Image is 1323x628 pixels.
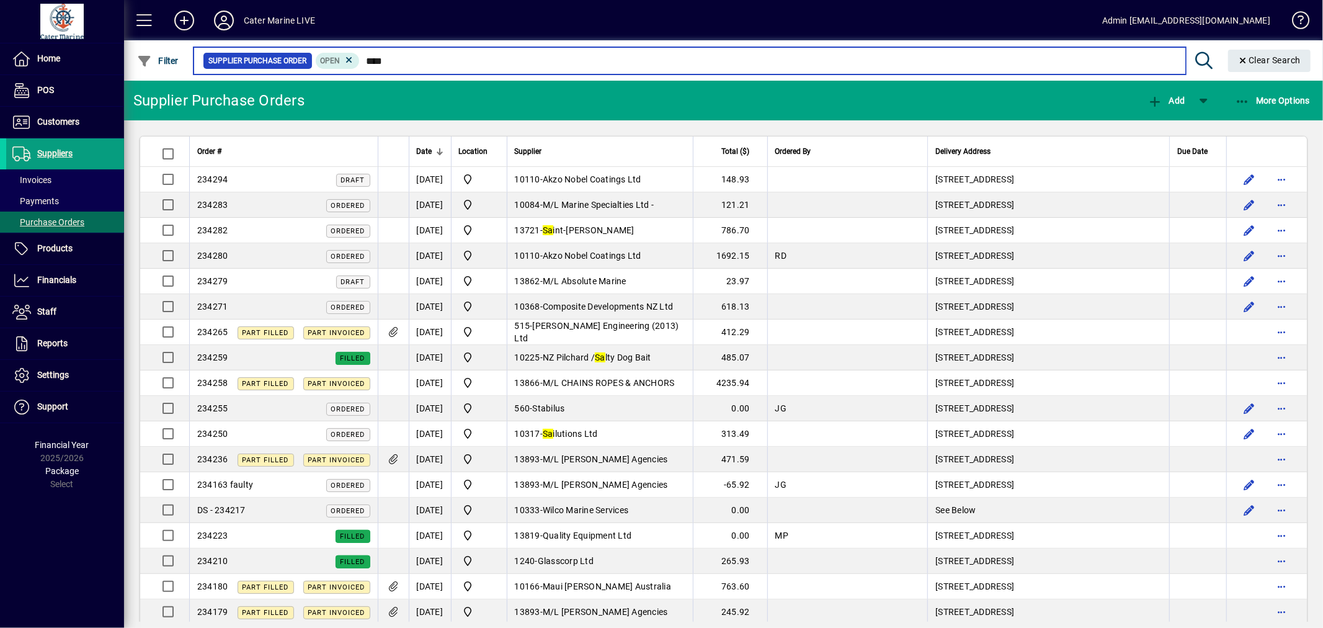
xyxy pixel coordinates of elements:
[515,174,540,184] span: 10110
[507,320,693,345] td: -
[308,329,365,337] span: Part Invoiced
[693,396,767,421] td: 0.00
[459,426,499,441] span: Cater Marine
[1272,297,1291,316] button: More options
[459,528,499,543] span: Cater Marine
[459,554,499,568] span: Cater Marine
[459,350,499,365] span: Cater Marine
[316,53,360,69] mat-chip: Completion Status: Open
[331,253,365,261] span: Ordered
[409,192,451,218] td: [DATE]
[12,175,51,185] span: Invoices
[6,107,124,138] a: Customers
[1239,475,1259,495] button: Edit
[1272,322,1291,342] button: More options
[693,472,767,498] td: -65.92
[927,345,1169,370] td: [STREET_ADDRESS]
[197,607,228,617] span: 234179
[1239,398,1259,418] button: Edit
[341,278,365,286] span: Draft
[409,574,451,599] td: [DATE]
[204,9,244,32] button: Profile
[927,472,1169,498] td: [STREET_ADDRESS]
[1238,55,1301,65] span: Clear Search
[459,197,499,212] span: Cater Marine
[507,498,693,523] td: -
[243,456,289,464] span: Part Filled
[197,403,228,413] span: 234255
[935,145,991,158] span: Delivery Address
[1272,246,1291,266] button: More options
[409,447,451,472] td: [DATE]
[1177,145,1208,158] span: Due Date
[507,167,693,192] td: -
[927,167,1169,192] td: [STREET_ADDRESS]
[927,370,1169,396] td: [STREET_ADDRESS]
[331,227,365,235] span: Ordered
[37,370,69,380] span: Settings
[409,472,451,498] td: [DATE]
[515,505,540,515] span: 10333
[133,91,305,110] div: Supplier Purchase Orders
[197,225,228,235] span: 234282
[243,609,289,617] span: Part Filled
[6,265,124,296] a: Financials
[1239,271,1259,291] button: Edit
[12,217,84,227] span: Purchase Orders
[459,604,499,619] span: Cater Marine
[37,338,68,348] span: Reports
[1239,220,1259,240] button: Edit
[507,294,693,320] td: -
[693,574,767,599] td: 763.60
[1272,576,1291,596] button: More options
[927,269,1169,294] td: [STREET_ADDRESS]
[197,276,228,286] span: 234279
[693,243,767,269] td: 1692.15
[1272,195,1291,215] button: More options
[1239,500,1259,520] button: Edit
[543,378,675,388] span: M/L CHAINS ROPES & ANCHORS
[37,148,73,158] span: Suppliers
[533,403,565,413] span: Stabilus
[515,321,530,331] span: 515
[1239,246,1259,266] button: Edit
[6,392,124,423] a: Support
[693,345,767,370] td: 485.07
[6,169,124,191] a: Invoices
[515,429,540,439] span: 10317
[197,429,228,439] span: 234250
[6,360,124,391] a: Settings
[693,549,767,574] td: 265.93
[409,370,451,396] td: [DATE]
[6,75,124,106] a: POS
[341,176,365,184] span: Draft
[775,145,811,158] span: Ordered By
[6,191,124,212] a: Payments
[37,275,76,285] span: Financials
[459,503,499,518] span: Cater Marine
[507,396,693,421] td: -
[1232,89,1314,112] button: More Options
[1235,96,1311,105] span: More Options
[409,599,451,625] td: [DATE]
[543,607,668,617] span: M/L [PERSON_NAME] Agencies
[37,401,68,411] span: Support
[409,243,451,269] td: [DATE]
[37,243,73,253] span: Products
[243,583,289,591] span: Part Filled
[775,145,920,158] div: Ordered By
[1272,500,1291,520] button: More options
[507,447,693,472] td: -
[243,329,289,337] span: Part Filled
[927,447,1169,472] td: [STREET_ADDRESS]
[507,599,693,625] td: -
[1272,475,1291,495] button: More options
[197,302,228,312] span: 234271
[459,477,499,492] span: Cater Marine
[308,380,365,388] span: Part Invoiced
[197,327,228,337] span: 234265
[775,251,787,261] span: RD
[1144,89,1188,112] button: Add
[595,352,605,362] em: Sa
[693,447,767,472] td: 471.59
